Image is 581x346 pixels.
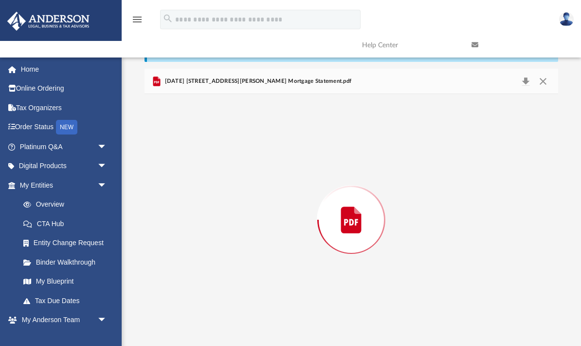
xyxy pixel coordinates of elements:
[14,252,122,272] a: Binder Walkthrough
[97,137,117,157] span: arrow_drop_down
[4,12,92,31] img: Anderson Advisors Platinum Portal
[97,310,117,330] span: arrow_drop_down
[7,175,122,195] a: My Entitiesarrow_drop_down
[163,13,173,24] i: search
[97,175,117,195] span: arrow_drop_down
[131,14,143,25] i: menu
[14,195,122,214] a: Overview
[7,79,122,98] a: Online Ordering
[7,310,117,330] a: My Anderson Teamarrow_drop_down
[14,214,122,233] a: CTA Hub
[355,26,464,64] a: Help Center
[7,59,122,79] a: Home
[56,120,77,135] div: NEW
[14,233,122,253] a: Entity Change Request
[517,75,534,88] button: Download
[7,98,122,117] a: Tax Organizers
[14,272,117,291] a: My Blueprint
[163,77,351,86] span: [DATE] [STREET_ADDRESS][PERSON_NAME] Mortgage Statement.pdf
[559,12,574,26] img: User Pic
[145,69,558,346] div: Preview
[7,117,122,137] a: Order StatusNEW
[14,291,122,310] a: Tax Due Dates
[7,156,122,176] a: Digital Productsarrow_drop_down
[534,75,551,88] button: Close
[131,19,143,25] a: menu
[97,156,117,176] span: arrow_drop_down
[7,137,122,156] a: Platinum Q&Aarrow_drop_down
